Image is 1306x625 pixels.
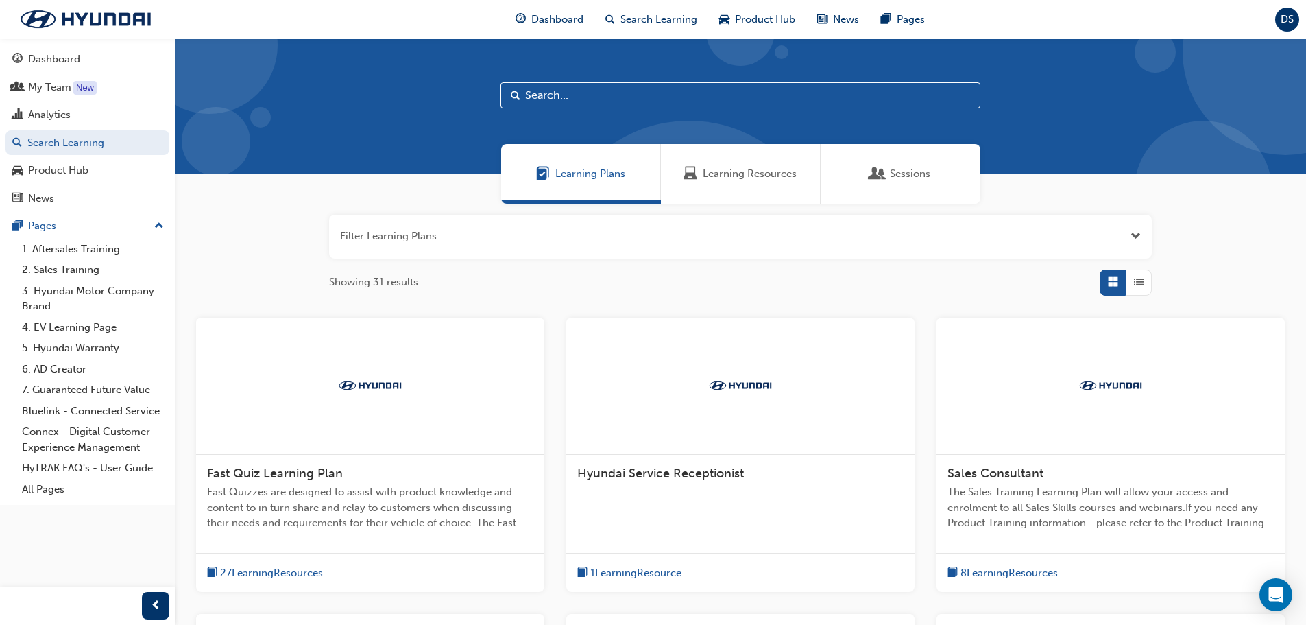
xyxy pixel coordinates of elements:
[28,80,71,95] div: My Team
[1259,578,1292,611] div: Open Intercom Messenger
[196,318,544,593] a: TrakFast Quiz Learning PlanFast Quizzes are designed to assist with product knowledge and content...
[897,12,925,27] span: Pages
[605,11,615,28] span: search-icon
[890,166,930,182] span: Sessions
[817,11,827,28] span: news-icon
[555,166,625,182] span: Learning Plans
[505,5,594,34] a: guage-iconDashboard
[28,218,56,234] div: Pages
[620,12,697,27] span: Search Learning
[16,338,169,359] a: 5. Hyundai Warranty
[684,166,697,182] span: Learning Resources
[12,220,23,233] span: pages-icon
[1281,12,1294,27] span: DS
[511,88,520,104] span: Search
[151,598,161,615] span: prev-icon
[531,12,583,27] span: Dashboard
[12,193,23,205] span: news-icon
[1108,274,1118,290] span: Grid
[16,259,169,281] a: 2. Sales Training
[577,565,588,582] span: book-icon
[947,466,1043,481] span: Sales Consultant
[16,281,169,317] a: 3. Hyundai Motor Company Brand
[703,379,778,392] img: Trak
[947,484,1274,531] span: The Sales Training Learning Plan will allow your access and enrolment to all Sales Skills courses...
[1130,228,1141,244] button: Open the filter
[566,318,915,593] a: TrakHyundai Service Receptionistbook-icon1LearningResource
[12,165,23,177] span: car-icon
[594,5,708,34] a: search-iconSearch Learning
[5,44,169,213] button: DashboardMy TeamAnalyticsSearch LearningProduct HubNews
[5,75,169,100] a: My Team
[5,158,169,183] a: Product Hub
[947,565,958,582] span: book-icon
[735,12,795,27] span: Product Hub
[16,359,169,380] a: 6. AD Creator
[881,11,891,28] span: pages-icon
[947,565,1058,582] button: book-icon8LearningResources
[577,565,681,582] button: book-icon1LearningResource
[12,54,23,66] span: guage-icon
[16,458,169,479] a: HyTRAK FAQ's - User Guide
[28,191,54,207] div: News
[1073,379,1148,392] img: Trak
[500,82,980,108] input: Search...
[501,144,661,204] a: Learning PlansLearning Plans
[207,565,217,582] span: book-icon
[833,12,859,27] span: News
[5,102,169,128] a: Analytics
[821,144,980,204] a: SessionsSessions
[871,166,884,182] span: Sessions
[154,217,164,235] span: up-icon
[960,565,1058,581] span: 8 Learning Resources
[16,479,169,500] a: All Pages
[5,130,169,156] a: Search Learning
[12,82,23,94] span: people-icon
[661,144,821,204] a: Learning ResourcesLearning Resources
[28,163,88,178] div: Product Hub
[516,11,526,28] span: guage-icon
[329,274,418,290] span: Showing 31 results
[16,401,169,422] a: Bluelink - Connected Service
[5,186,169,211] a: News
[12,137,22,150] span: search-icon
[1134,274,1144,290] span: List
[207,484,533,531] span: Fast Quizzes are designed to assist with product knowledge and content to in turn share and relay...
[703,166,797,182] span: Learning Resources
[577,466,744,481] span: Hyundai Service Receptionist
[12,109,23,121] span: chart-icon
[16,239,169,260] a: 1. Aftersales Training
[7,5,165,34] img: Trak
[332,379,408,392] img: Trak
[708,5,806,34] a: car-iconProduct Hub
[207,565,323,582] button: book-icon27LearningResources
[220,565,323,581] span: 27 Learning Resources
[536,166,550,182] span: Learning Plans
[73,81,97,95] div: Tooltip anchor
[28,51,80,67] div: Dashboard
[806,5,870,34] a: news-iconNews
[16,379,169,401] a: 7. Guaranteed Future Value
[5,213,169,239] button: Pages
[16,317,169,338] a: 4. EV Learning Page
[16,421,169,458] a: Connex - Digital Customer Experience Management
[1275,8,1299,32] button: DS
[719,11,729,28] span: car-icon
[28,107,71,123] div: Analytics
[870,5,936,34] a: pages-iconPages
[590,565,681,581] span: 1 Learning Resource
[207,466,343,481] span: Fast Quiz Learning Plan
[936,318,1285,593] a: TrakSales ConsultantThe Sales Training Learning Plan will allow your access and enrolment to all ...
[5,47,169,72] a: Dashboard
